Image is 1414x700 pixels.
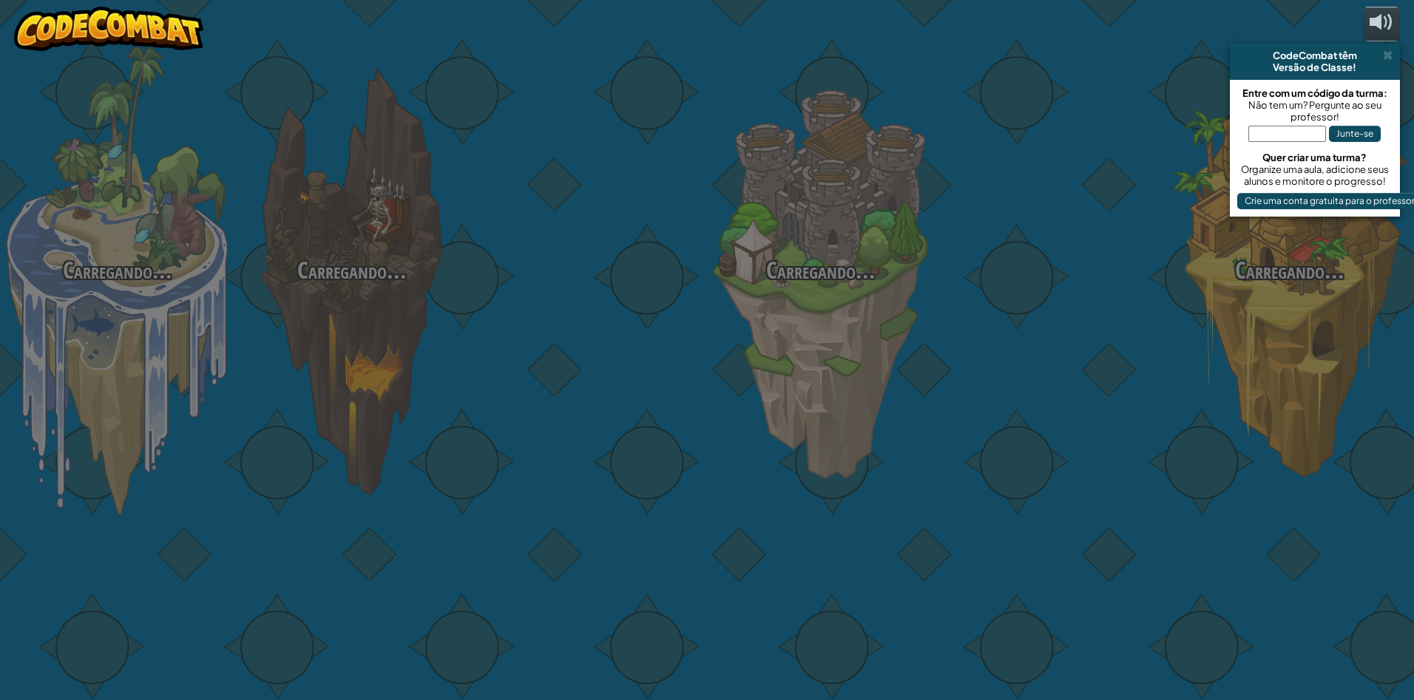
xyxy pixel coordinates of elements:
[1236,50,1394,61] div: CodeCombat têm
[1236,61,1394,73] div: Versão de Classe!
[1237,99,1393,123] div: Não tem um? Pergunte ao seu professor!
[14,7,203,51] img: CodeCombat - Learn how to code by playing a game
[1237,87,1393,99] div: Entre com um código da turma:
[1363,7,1400,41] button: Ajuste o volume
[1329,126,1381,142] button: Junte-se
[1237,163,1393,187] div: Organize uma aula, adicione seus alunos e monitore o progresso!
[1237,152,1393,163] div: Quer criar uma turma?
